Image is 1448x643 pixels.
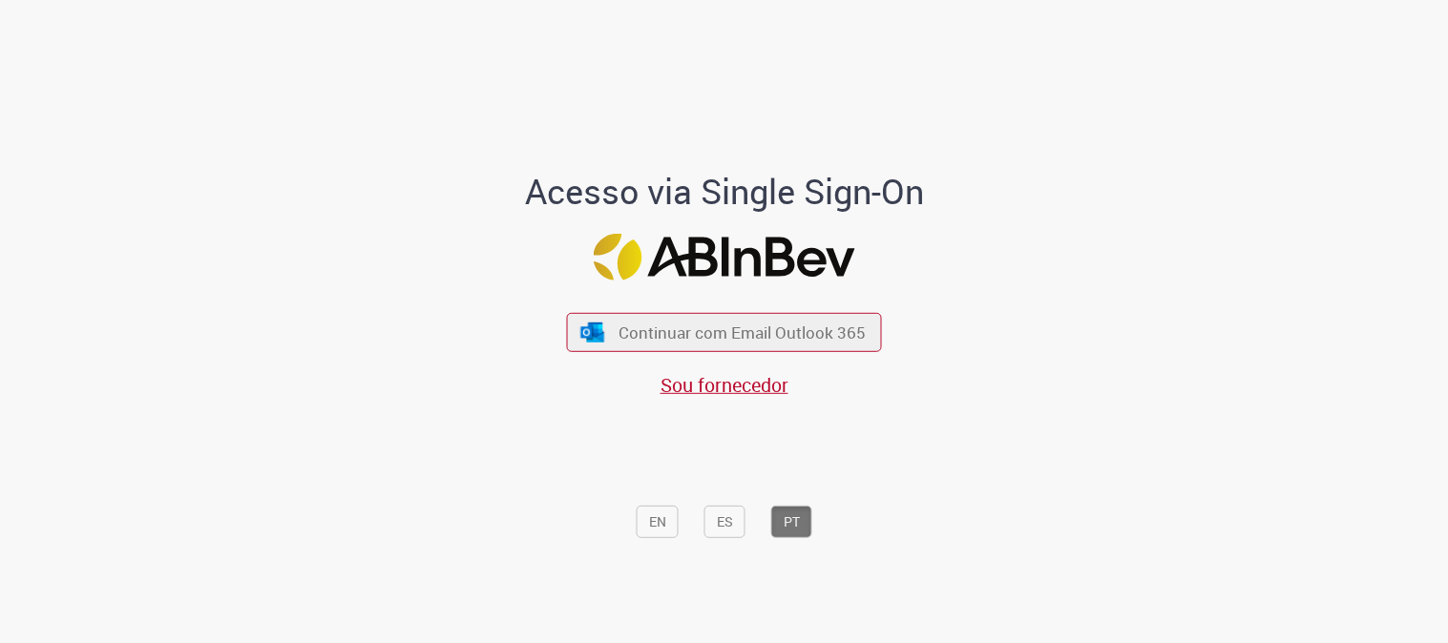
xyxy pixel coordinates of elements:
button: ícone Azure/Microsoft 360 Continuar com Email Outlook 365 [567,313,882,352]
span: Continuar com Email Outlook 365 [619,321,866,343]
h1: Acesso via Single Sign-On [459,173,989,211]
a: Sou fornecedor [661,372,788,398]
button: ES [704,506,745,538]
button: PT [771,506,812,538]
img: ícone Azure/Microsoft 360 [578,321,605,342]
img: Logo ABInBev [594,233,855,280]
button: EN [637,506,679,538]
